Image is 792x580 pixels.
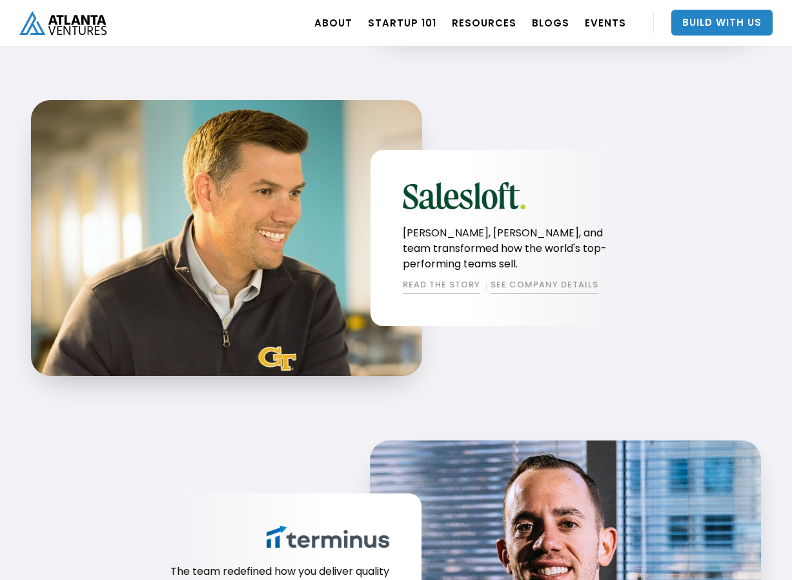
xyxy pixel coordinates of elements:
img: Kyle Porter, CEO of SalesLoft [31,100,422,376]
div: | [485,278,486,294]
p: [PERSON_NAME], [PERSON_NAME], and team transformed how the world's top-performing teams sell. [403,225,630,272]
a: ABOUT [314,5,352,41]
img: Terminus Logo [267,526,389,548]
a: Startup 101 [368,5,436,41]
a: EVENTS [585,5,626,41]
a: READ THE STORY [403,278,480,294]
a: SEE COMPANY DETAILS [491,278,598,294]
a: RESOURCES [452,5,516,41]
a: BLOGS [532,5,569,41]
a: Build With Us [671,10,773,36]
img: salesloft logo [403,182,525,209]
